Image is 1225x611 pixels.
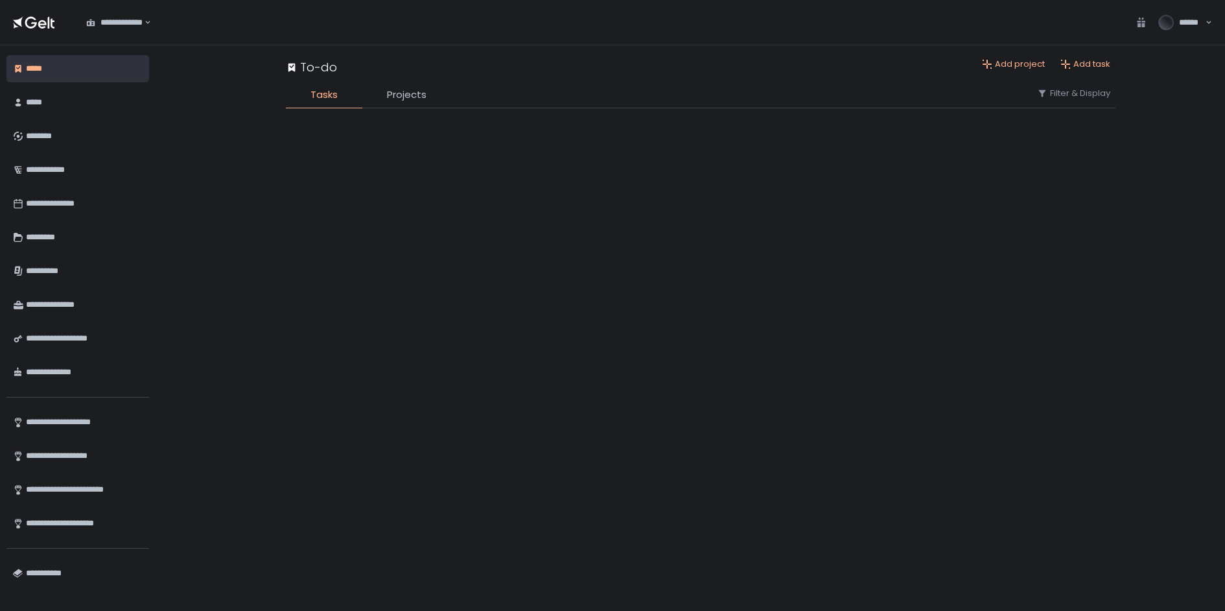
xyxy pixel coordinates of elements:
span: Projects [387,88,426,102]
div: To-do [286,58,337,76]
span: Tasks [310,88,338,102]
button: Filter & Display [1037,88,1110,99]
div: Search for option [78,9,151,36]
button: Add project [982,58,1045,70]
button: Add task [1060,58,1110,70]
